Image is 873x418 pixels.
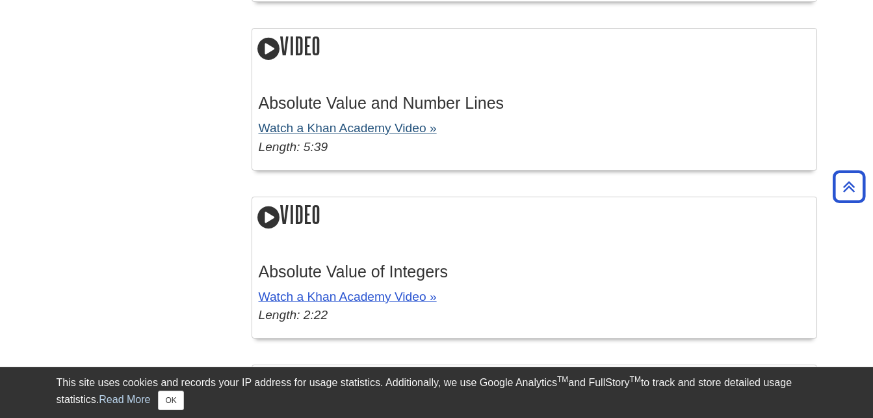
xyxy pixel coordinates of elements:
[259,308,328,322] em: Length: 2:22
[99,394,150,405] a: Read More
[259,262,810,281] h3: Absolute Value of Integers
[158,391,183,410] button: Close
[252,197,816,234] h2: Video
[259,94,810,113] h3: Absolute Value and Number Lines
[259,121,437,135] a: Watch a Khan Academy Video »
[259,140,328,154] em: Length: 5:39
[828,178,870,195] a: Back to Top
[259,290,437,303] a: Watch a Khan Academy Video »
[252,29,816,66] h2: Video
[57,375,817,410] div: This site uses cookies and records your IP address for usage statistics. Additionally, we use Goo...
[630,375,641,384] sup: TM
[252,365,816,402] h2: Video
[557,375,568,384] sup: TM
